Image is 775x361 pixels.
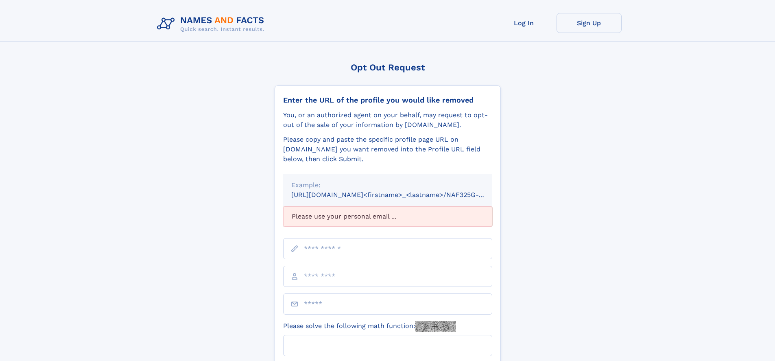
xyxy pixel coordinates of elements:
div: Opt Out Request [275,62,501,72]
div: Enter the URL of the profile you would like removed [283,96,492,105]
label: Please solve the following math function: [283,321,456,332]
div: Please use your personal email ... [283,206,492,227]
div: Please copy and paste the specific profile page URL on [DOMAIN_NAME] you want removed into the Pr... [283,135,492,164]
a: Sign Up [557,13,622,33]
div: You, or an authorized agent on your behalf, may request to opt-out of the sale of your informatio... [283,110,492,130]
small: [URL][DOMAIN_NAME]<firstname>_<lastname>/NAF325G-xxxxxxxx [291,191,508,199]
a: Log In [491,13,557,33]
div: Example: [291,180,484,190]
img: Logo Names and Facts [154,13,271,35]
